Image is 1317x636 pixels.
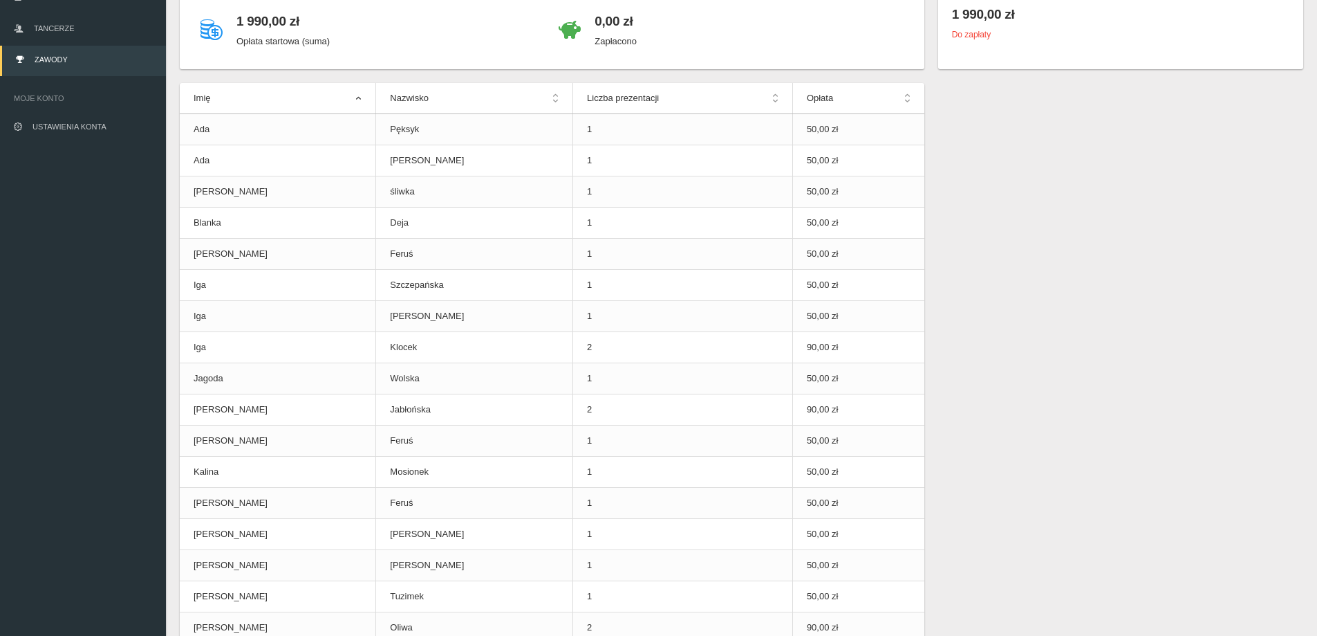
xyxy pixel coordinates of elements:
td: 50,00 zł [792,270,924,301]
td: 1 [573,114,793,145]
td: Klocek [376,332,573,363]
td: 90,00 zł [792,332,924,363]
td: 50,00 zł [792,301,924,332]
td: 50,00 zł [792,208,924,239]
td: Wolska [376,363,573,394]
td: Deja [376,208,573,239]
td: Szczepańska [376,270,573,301]
td: śliwka [376,176,573,208]
small: Do zapłaty [952,30,991,39]
td: 50,00 zł [792,519,924,550]
td: 1 [573,550,793,581]
td: 1 [573,363,793,394]
td: Jagoda [180,363,376,394]
td: 2 [573,332,793,363]
th: Imię [180,83,376,114]
td: 50,00 zł [792,488,924,519]
span: Zawody [35,55,68,64]
td: 1 [573,457,793,488]
td: [PERSON_NAME] [180,394,376,426]
td: [PERSON_NAME] [376,519,573,550]
td: Iga [180,270,376,301]
td: 50,00 zł [792,363,924,394]
h4: 1 990,00 zł [236,11,330,31]
td: 1 [573,270,793,301]
span: Tancerze [34,24,74,33]
td: 50,00 zł [792,550,924,581]
td: [PERSON_NAME] [180,581,376,612]
td: Feruś [376,239,573,270]
td: 1 [573,301,793,332]
td: 50,00 zł [792,239,924,270]
td: 90,00 zł [792,394,924,426]
td: 1 [573,426,793,457]
td: [PERSON_NAME] [180,550,376,581]
td: Iga [180,332,376,363]
span: Ustawienia konta [32,122,106,131]
td: [PERSON_NAME] [376,301,573,332]
td: [PERSON_NAME] [376,145,573,176]
span: Moje konto [14,91,152,105]
td: [PERSON_NAME] [180,176,376,208]
td: 50,00 zł [792,426,924,457]
td: Mosionek [376,457,573,488]
td: Iga [180,301,376,332]
th: Nazwisko [376,83,573,114]
td: Tuzimek [376,581,573,612]
td: 1 [573,519,793,550]
th: Liczba prezentacji [573,83,793,114]
td: 1 [573,176,793,208]
td: Ada [180,114,376,145]
td: 50,00 zł [792,176,924,208]
h4: 1 990,00 zł [952,4,1289,24]
td: 50,00 zł [792,145,924,176]
p: Opłata startowa (suma) [236,35,330,48]
td: Pęksyk [376,114,573,145]
h4: 0,00 zł [595,11,637,31]
td: [PERSON_NAME] [180,239,376,270]
td: 1 [573,239,793,270]
td: [PERSON_NAME] [376,550,573,581]
td: 2 [573,394,793,426]
td: 50,00 zł [792,581,924,612]
p: Zapłacono [595,35,637,48]
td: Feruś [376,488,573,519]
td: 1 [573,488,793,519]
td: 50,00 zł [792,114,924,145]
td: 1 [573,145,793,176]
td: Blanka [180,208,376,239]
td: Jabłońska [376,394,573,426]
td: 50,00 zł [792,457,924,488]
td: Feruś [376,426,573,457]
td: [PERSON_NAME] [180,519,376,550]
td: Kalina [180,457,376,488]
td: [PERSON_NAME] [180,426,376,457]
td: [PERSON_NAME] [180,488,376,519]
td: Ada [180,145,376,176]
td: 1 [573,208,793,239]
th: Opłata [792,83,924,114]
td: 1 [573,581,793,612]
